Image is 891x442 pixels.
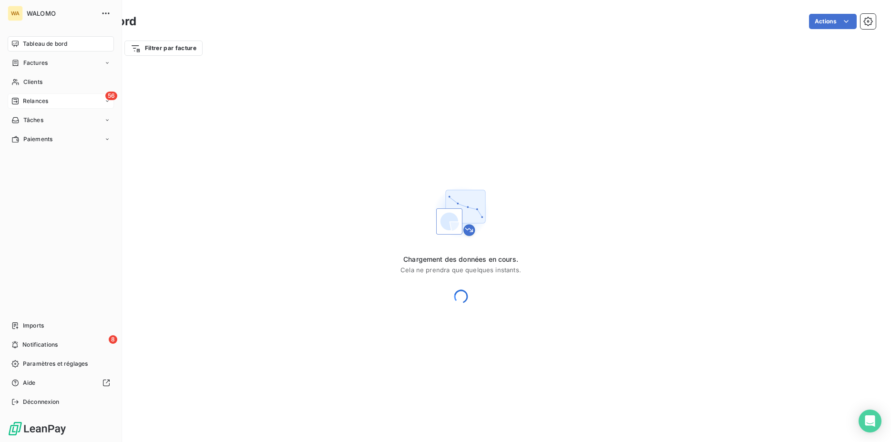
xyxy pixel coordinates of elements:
[23,321,44,330] span: Imports
[400,255,521,264] span: Chargement des données en cours.
[400,266,521,274] span: Cela ne prendra que quelques instants.
[8,421,67,436] img: Logo LeanPay
[809,14,857,29] button: Actions
[859,410,881,432] div: Open Intercom Messenger
[23,360,88,368] span: Paramètres et réglages
[23,97,48,105] span: Relances
[23,40,67,48] span: Tableau de bord
[23,379,36,387] span: Aide
[105,92,117,100] span: 56
[23,398,60,406] span: Déconnexion
[22,340,58,349] span: Notifications
[8,6,23,21] div: WA
[109,335,117,344] span: 8
[27,10,95,17] span: WALOMO
[23,116,43,124] span: Tâches
[23,135,52,144] span: Paiements
[124,41,203,56] button: Filtrer par facture
[23,78,42,86] span: Clients
[8,375,114,391] a: Aide
[23,59,48,67] span: Factures
[430,182,492,243] img: First time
